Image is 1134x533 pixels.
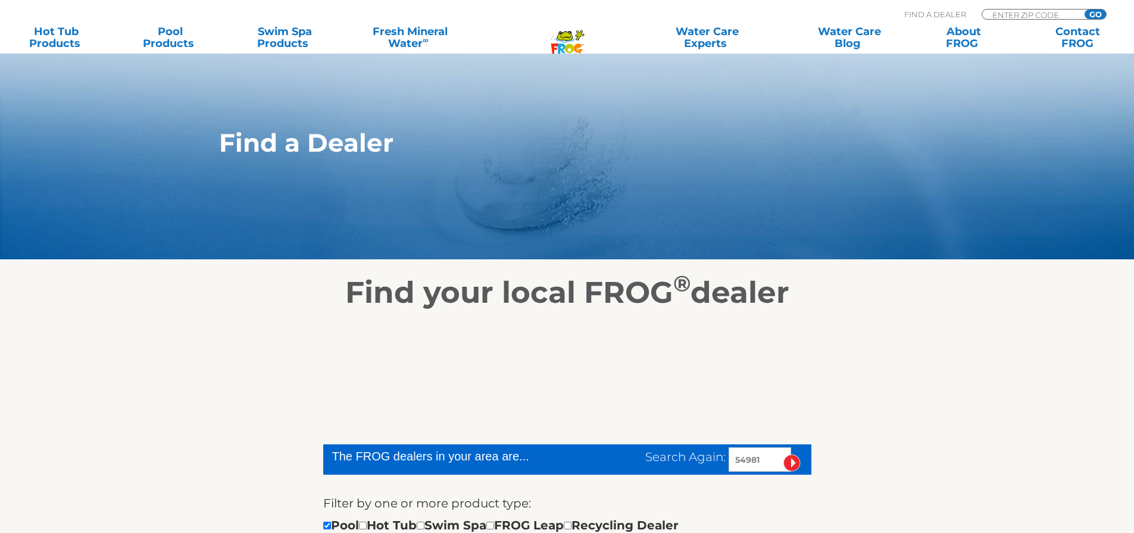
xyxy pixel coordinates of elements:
a: Fresh MineralWater∞ [354,26,466,49]
a: AboutFROG [919,26,1008,49]
a: Swim SpaProducts [240,26,329,49]
h1: Find a Dealer [219,128,860,157]
input: Submit [783,454,801,472]
h2: Find your local FROG dealer [201,275,933,311]
div: The FROG dealers in your area are... [332,447,572,465]
a: ContactFROG [1033,26,1122,49]
sup: ® [673,270,691,297]
img: Frog Products Logo [545,15,591,54]
sup: ∞ [423,35,429,45]
p: Find A Dealer [904,9,966,20]
input: GO [1085,10,1106,19]
input: Zip Code Form [991,10,1071,20]
a: PoolProducts [126,26,215,49]
a: Hot TubProducts [12,26,101,49]
a: Water CareBlog [805,26,894,49]
a: Water CareExperts [635,26,779,49]
span: Search Again: [645,450,726,464]
label: Filter by one or more product type: [323,494,531,513]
